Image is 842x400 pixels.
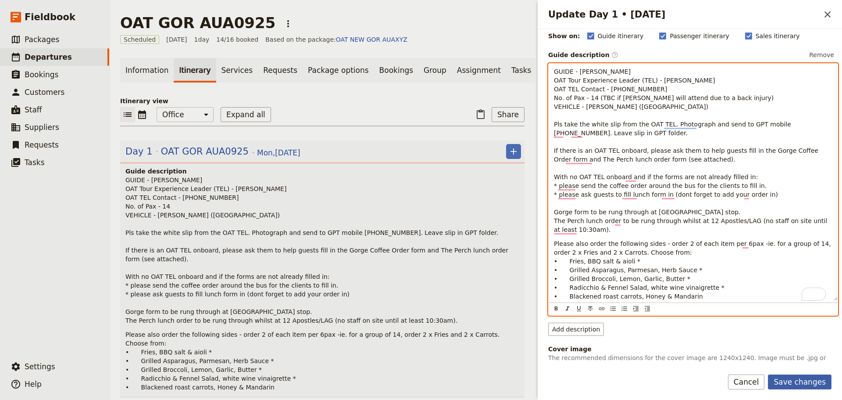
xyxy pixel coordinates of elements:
[257,148,300,158] span: Mon , [DATE]
[551,304,561,314] button: Format bold
[303,58,374,83] a: Package options
[728,375,765,389] button: Cancel
[820,7,835,22] button: Close drawer
[25,88,64,97] span: Customers
[125,145,300,158] button: Edit day information
[506,58,537,83] a: Tasks
[125,167,521,176] h4: Guide description
[25,53,72,61] span: Departures
[125,145,153,158] span: Day 1
[452,58,506,83] a: Assignment
[620,304,629,314] button: Numbered list
[25,11,75,24] span: Fieldbook
[574,304,584,314] button: Format underline
[120,14,275,32] h1: OAT GOR AUA0925
[506,144,521,159] button: Add
[548,8,820,21] h2: Update Day 1 • [DATE]
[805,48,838,61] button: Remove
[608,304,618,314] button: Bulleted list
[611,51,618,58] span: ​
[216,35,258,44] span: 14/16 booked
[670,32,729,40] span: Passenger itinerary
[418,58,452,83] a: Group
[125,177,510,324] span: GUIDE - [PERSON_NAME] OAT Tour Experience Leader (TEL) - [PERSON_NAME] OAT TEL Contact - [PHONE_N...
[548,353,838,371] p: The recommended dimensions for the cover image are 1240x1240. Image must be .jpg or .png and 2mb ...
[25,105,42,114] span: Staff
[554,240,833,300] span: Please also order the following sides - order 2 of each item per 6pax -ie. for a group of 14, ord...
[563,304,572,314] button: Format italic
[120,107,135,122] button: List view
[548,345,838,353] div: Cover image
[25,362,55,371] span: Settings
[768,375,831,389] button: Save changes
[548,50,618,59] label: Guide description
[120,58,174,83] a: Information
[336,36,407,43] a: OAT NEW GOR AUAXYZ
[597,304,607,314] button: Insert link
[125,331,502,391] span: Please also order the following sides - order 2 of each item per 6pax -ie. for a group of 14, ord...
[756,32,800,40] span: Sales itinerary
[161,145,249,158] span: OAT GOR AUA0925
[25,158,45,167] span: Tasks
[120,35,159,44] span: Scheduled
[174,58,216,83] a: Itinerary
[194,35,210,44] span: 1 day
[221,107,271,122] button: Expand all
[642,304,652,314] button: Decrease indent
[554,68,829,233] span: GUIDE - [PERSON_NAME] OAT Tour Experience Leader (TEL) - [PERSON_NAME] OAT TEL Contact - [PHONE_N...
[585,304,595,314] button: Format strikethrough
[548,32,580,40] div: Show on:
[473,107,488,122] button: Paste itinerary item
[120,97,524,105] p: Itinerary view
[492,107,524,122] button: Share
[374,58,418,83] a: Bookings
[25,35,59,44] span: Packages
[25,123,59,132] span: Suppliers
[135,107,150,122] button: Calendar view
[216,58,258,83] a: Services
[25,70,58,79] span: Bookings
[631,304,641,314] button: Increase indent
[25,380,42,389] span: Help
[281,16,296,31] button: Actions
[166,35,187,44] span: [DATE]
[258,58,303,83] a: Requests
[265,35,407,44] span: Based on the package:
[548,323,604,336] button: Add description
[598,32,644,40] span: Guide itinerary
[25,141,59,149] span: Requests
[549,64,838,301] div: To enrich screen reader interactions, please activate Accessibility in Grammarly extension settings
